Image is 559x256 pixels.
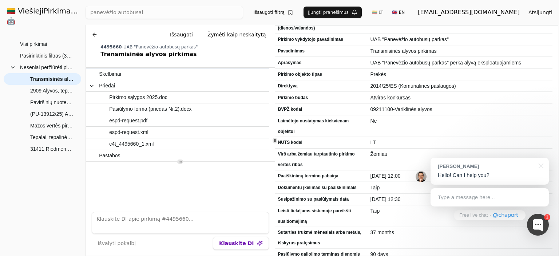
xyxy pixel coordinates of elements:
button: Žymėti kaip neskaitytą [202,28,272,41]
span: Susipažinimo su pasiūlymais data [278,194,365,205]
a: Free live chat· [454,210,525,220]
span: Pirkimo vykdytojo pavadinimas [278,34,365,45]
span: UAB "Panevėžio autobusų parkas" [370,34,550,45]
div: · [489,212,491,219]
button: 🇬🇧 EN [388,7,409,18]
span: Ne [370,116,550,126]
span: Aprašymas [278,58,365,68]
span: Mažos vertės pirkimai (PREKĖS) [30,120,74,131]
div: Transmisinės alyvos pirkimas [100,50,271,59]
span: Direktyva [278,81,365,91]
span: Laimėtojo nustatymas kiekvienam objektui [278,116,365,137]
button: Įjungti pranešimus [304,7,362,18]
span: Skelbimai [99,69,121,79]
strong: .AI [73,7,84,15]
div: 1 [544,214,550,220]
span: 4495660 [100,44,122,50]
span: Neseniai peržiūrėti pirkimai [20,62,74,73]
div: - [100,44,271,50]
span: Priedai [99,80,115,91]
button: Išsaugoti filtrą [249,7,298,18]
span: Taip [370,182,550,193]
span: 2014/25/ES (Komunalinės paslaugos) [370,81,550,91]
div: Type a message here... [431,188,549,206]
span: c4t_4495660_1.xml [109,139,154,149]
span: Žemiau [370,149,550,159]
span: Sutarties trukmė mėnesiais arba metais, išskyrus pratęsimus [278,227,365,248]
span: Paaiškinimų termino pabaiga [278,171,365,181]
span: Tepalai, tepalinės alyvos ir tepimo priemonės [30,132,74,143]
span: Leisti tiekėjams sistemoje pareikšti susidomėjimą [278,206,365,227]
div: [EMAIL_ADDRESS][DOMAIN_NAME] [418,8,520,17]
span: Pirkimo būdas [278,92,365,103]
div: [PERSON_NAME] [438,163,534,170]
span: Prekės [370,69,550,80]
span: Taip [370,206,550,216]
button: Atsijungti [523,6,558,19]
span: 31411 Riedmenų atnaujinimas ir priežiūra Estijos teritorijoje [30,143,74,154]
span: Pavadinimas [278,46,365,56]
span: 2909 Alyvos, tepalai ir kiti eksploataciniai skysčiai [30,85,74,96]
span: Dokumentų įkėlimas su paaiškinimais [278,182,365,193]
span: Pirkimo objekto tipas [278,69,365,80]
span: Pasirinktinis filtras (304) [20,50,74,61]
span: Transmisinės alyvos pirkimas [370,46,550,56]
span: Paviršinių nuotekų tinklų ir valyklų statyba, rekonstrukcija ir remontas [30,97,74,108]
span: (PU-13912/25) Alyvos ir tepalai [30,109,74,119]
span: Atviras konkursas [370,92,550,103]
span: Visi pirkimai [20,39,47,50]
button: Išsaugoti [164,28,199,41]
span: Pirkimo sąlygos 2025.doc [109,92,167,103]
span: LT [370,137,550,148]
span: 37 months [370,227,550,238]
span: [DATE] 12:30 [370,194,550,205]
span: [DATE] 12:00 [370,171,550,181]
span: UAB "Panevėžio autobusų parkas" perka alyvą eksploatuojamiems autobusams [370,58,550,79]
span: espd-request.pdf [109,115,147,126]
span: Free live chat [459,212,488,219]
span: NUTS kodai [278,137,365,148]
span: UAB "Panevėžio autobusų parkas" [123,44,198,50]
p: Hello! Can I help you? [438,172,542,179]
span: BVPŽ kodai [278,104,365,115]
span: Virš arba žemiau tarptautinio pirkimo vertės ribos [278,149,365,170]
span: 09211100-Variklinės alyvos [370,104,550,115]
button: Klauskite DI [213,237,269,250]
span: espd-request.xml [109,127,148,138]
input: Greita paieška... [86,6,243,19]
span: Pastabos [99,150,120,161]
span: Pasiūlymo forma (priedas Nr.2).docx [109,104,191,114]
img: Jonas [416,171,427,182]
span: Transmisinės alyvos pirkimas [30,74,74,84]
